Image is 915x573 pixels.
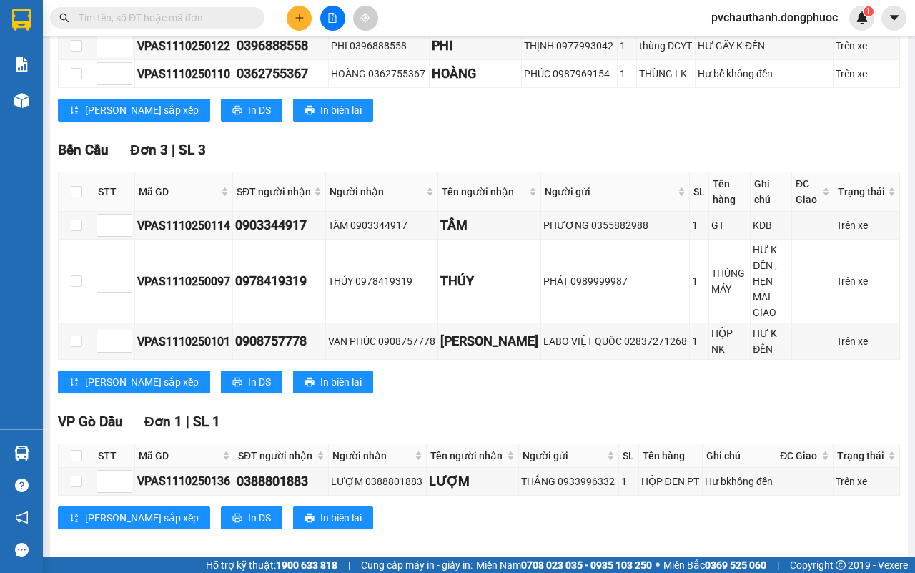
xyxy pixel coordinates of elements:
div: 0388801883 [237,471,326,491]
div: 0978419319 [235,271,323,291]
td: 0908757778 [233,323,326,360]
th: Ghi chú [703,444,776,468]
sup: 1 [864,6,874,16]
div: PHÁT 0989999987 [543,273,687,289]
span: Tên người nhận [442,184,526,200]
img: logo [5,9,69,72]
div: HỘP NK [711,325,748,357]
div: LƯỢM [429,471,516,491]
div: Trên xe [836,38,897,54]
th: STT [94,444,135,468]
span: In DS [248,102,271,118]
strong: 1900 633 818 [276,559,337,571]
img: warehouse-icon [14,93,29,108]
td: VPAS1110250101 [135,323,233,360]
button: sort-ascending[PERSON_NAME] sắp xếp [58,99,210,122]
span: caret-down [888,11,901,24]
span: [PERSON_NAME] sắp xếp [85,374,199,390]
td: VPAS1110250136 [135,468,234,496]
span: Mã GD [139,184,218,200]
div: 0908757778 [235,331,323,351]
span: Mã GD [139,448,219,464]
span: 01 Võ Văn Truyện, KP.1, Phường 2 [113,43,197,61]
span: Hotline: 19001152 [113,64,175,72]
span: printer [305,377,315,388]
img: icon-new-feature [856,11,869,24]
div: 1 [620,66,634,82]
td: VPAS1110250097 [135,240,233,323]
img: warehouse-icon [14,446,29,461]
div: PHÚC 0987969154 [524,66,615,82]
div: VPAS1110250097 [137,273,230,290]
span: plus [295,13,305,23]
span: SĐT người nhận [237,184,311,200]
div: Trên xe [836,474,897,489]
button: sort-ascending[PERSON_NAME] sắp xếp [58,506,210,529]
div: PHI 0396888558 [331,38,427,54]
div: VPAS1110250114 [137,217,230,235]
div: Hư bể không đền [698,66,773,82]
div: HỘP ĐEN PT [641,474,700,489]
td: TÂM [438,212,541,240]
div: THÙNG MÁY [711,265,748,297]
span: SĐT người nhận [238,448,314,464]
strong: 0369 525 060 [705,559,766,571]
td: HOÀNG [430,60,522,88]
span: sort-ascending [69,105,79,117]
div: HƯ K ĐỀN , HẸN MAI GIAO [753,242,789,320]
span: SL 1 [193,413,220,430]
div: THÙNG LK [639,66,693,82]
button: aim [353,6,378,31]
span: sort-ascending [69,513,79,524]
div: VPAS1110250101 [137,333,230,351]
span: SL 3 [179,142,206,158]
td: 0978419319 [233,240,326,323]
div: HƯ K ĐỀN [753,325,789,357]
button: printerIn DS [221,506,282,529]
div: [PERSON_NAME] [440,331,538,351]
td: LƯỢM [427,468,519,496]
div: thùng DCYT [639,38,693,54]
span: printer [232,105,242,117]
span: Trạng thái [837,448,885,464]
div: HOÀNG [432,64,519,84]
div: 1 [692,273,706,289]
span: Tên người nhận [430,448,504,464]
span: In DS [248,374,271,390]
td: THÚY [438,240,541,323]
div: 1 [692,217,706,233]
span: question-circle [15,479,29,492]
div: LABO VIỆT QUỐC 02837271268 [543,333,687,349]
span: | [186,413,189,430]
td: 0362755367 [234,60,329,88]
span: [PERSON_NAME]: [4,92,149,101]
th: Tên hàng [709,172,751,212]
span: VP Gò Dầu [58,413,123,430]
span: Bến Cầu [58,142,109,158]
button: file-add [320,6,345,31]
button: caret-down [881,6,906,31]
span: Hỗ trợ kỹ thuật: [206,557,337,573]
div: THẮNG 0933996332 [521,474,616,489]
span: Bến xe [GEOGRAPHIC_DATA] [113,23,192,41]
td: VPAS1110250110 [135,60,234,88]
td: VPAS1110250114 [135,212,233,240]
span: message [15,543,29,557]
span: 06:42:22 [DATE] [31,104,87,112]
th: SL [690,172,709,212]
span: ĐC Giao [780,448,818,464]
span: printer [232,377,242,388]
div: PHI [432,36,519,56]
div: VPAS1110250122 [137,37,232,55]
button: sort-ascending[PERSON_NAME] sắp xếp [58,371,210,393]
th: STT [94,172,135,212]
span: ⚪️ [656,562,660,568]
div: 1 [692,333,706,349]
span: Người gửi [523,448,604,464]
div: Trên xe [836,217,897,233]
td: PHI [430,32,522,60]
div: THÚY [440,271,538,291]
span: VPCT1210250002 [71,91,150,102]
div: 0396888558 [237,36,326,56]
span: search [59,13,69,23]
